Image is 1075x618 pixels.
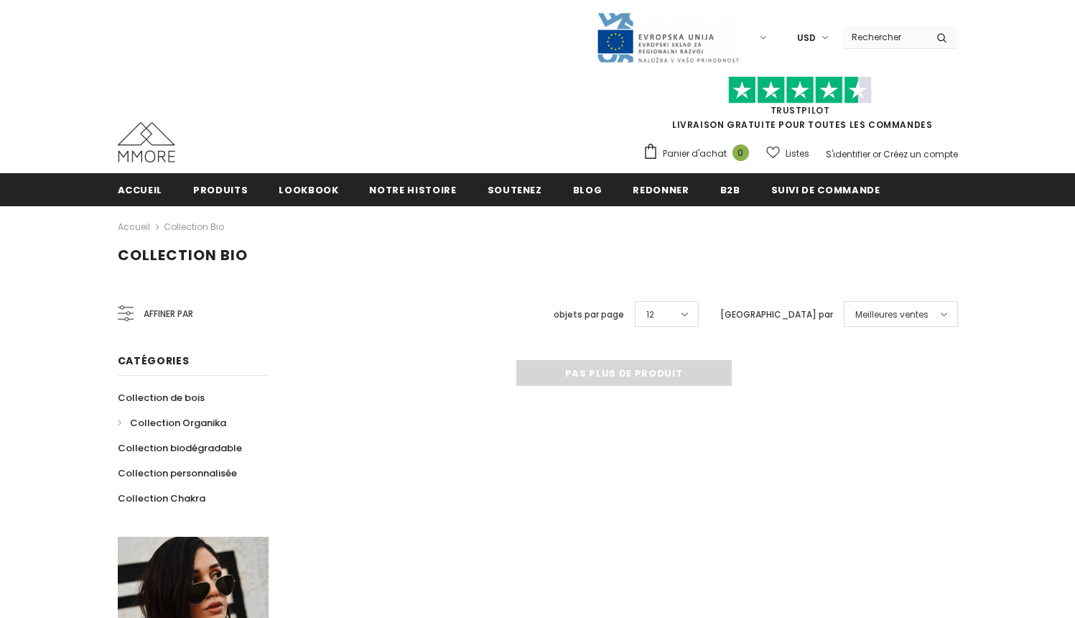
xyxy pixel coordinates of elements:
[193,173,248,206] a: Produits
[633,183,689,197] span: Redonner
[573,183,602,197] span: Blog
[883,148,958,160] a: Créez un compte
[118,173,163,206] a: Accueil
[118,435,242,461] a: Collection biodégradable
[633,173,689,206] a: Redonner
[843,27,926,47] input: Search Site
[646,308,654,322] span: 12
[118,486,205,511] a: Collection Chakra
[596,11,740,64] img: Javni Razpis
[728,76,872,104] img: Faites confiance aux étoiles pilotes
[855,308,929,322] span: Meilleures ventes
[786,147,809,161] span: Listes
[720,183,740,197] span: B2B
[118,391,205,405] span: Collection de bois
[118,183,163,197] span: Accueil
[118,385,205,410] a: Collection de bois
[118,245,248,265] span: Collection Bio
[771,173,880,206] a: Suivi de commande
[573,173,602,206] a: Blog
[118,492,205,505] span: Collection Chakra
[279,183,338,197] span: Lookbook
[369,183,456,197] span: Notre histoire
[144,306,193,322] span: Affiner par
[164,221,224,233] a: Collection Bio
[771,104,830,116] a: TrustPilot
[118,466,237,480] span: Collection personnalisée
[643,83,958,131] span: LIVRAISON GRATUITE POUR TOUTES LES COMMANDES
[596,31,740,43] a: Javni Razpis
[720,173,740,206] a: B2B
[279,173,338,206] a: Lookbook
[118,441,242,455] span: Collection biodégradable
[193,183,248,197] span: Produits
[118,122,175,162] img: Cas MMORE
[771,183,880,197] span: Suivi de commande
[488,173,542,206] a: soutenez
[732,144,749,161] span: 0
[118,218,150,236] a: Accueil
[663,147,727,161] span: Panier d'achat
[766,141,809,166] a: Listes
[130,416,226,430] span: Collection Organika
[643,143,756,165] a: Panier d'achat 0
[554,308,624,322] label: objets par page
[118,410,226,435] a: Collection Organika
[488,183,542,197] span: soutenez
[369,173,456,206] a: Notre histoire
[872,148,881,160] span: or
[826,148,870,160] a: S'identifier
[720,308,833,322] label: [GEOGRAPHIC_DATA] par
[797,31,816,45] span: USD
[118,461,237,486] a: Collection personnalisée
[118,354,190,368] span: Catégories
